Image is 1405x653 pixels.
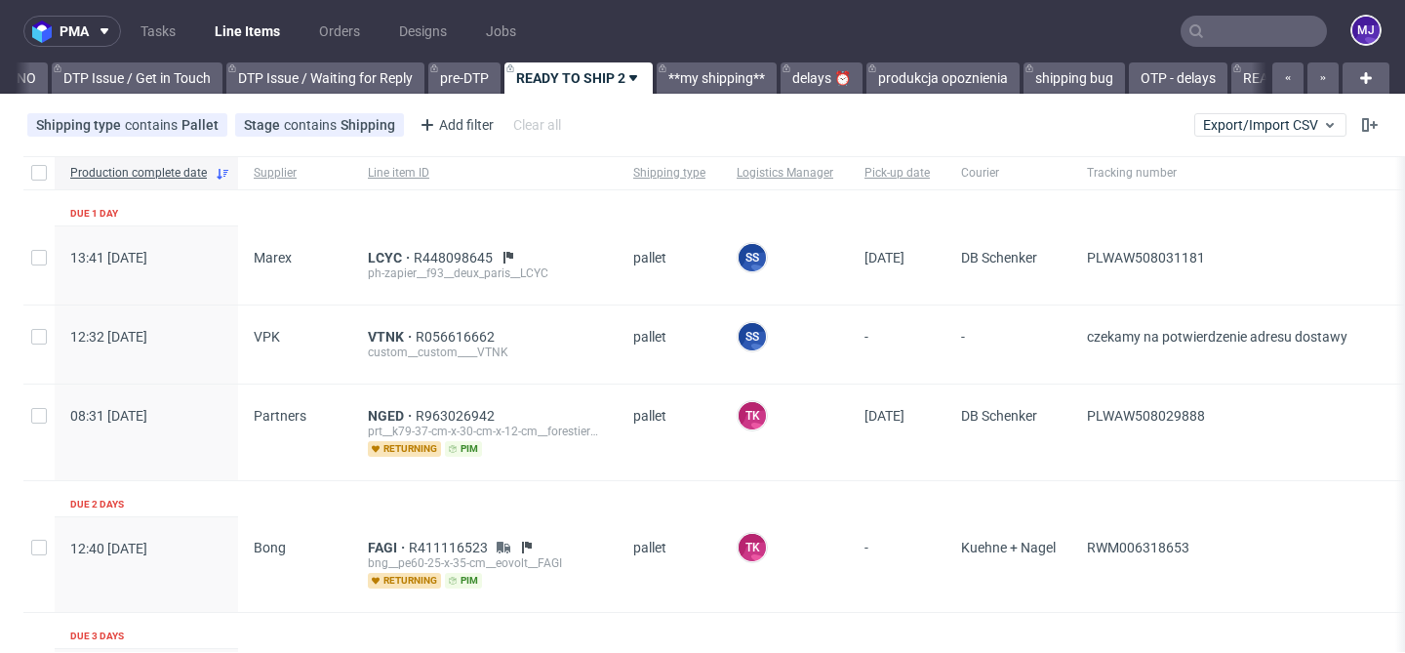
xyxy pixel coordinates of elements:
div: Clear all [509,111,565,139]
span: - [864,329,930,360]
a: DTP Issue / Waiting for Reply [226,62,424,94]
button: Export/Import CSV [1194,113,1346,137]
div: prt__k79-37-cm-x-30-cm-x-12-cm__forestier__NGED [368,424,602,439]
figcaption: TK [739,402,766,429]
span: returning [368,441,441,457]
span: Stage [244,117,284,133]
a: FAGI [368,540,409,555]
button: pma [23,16,121,47]
a: NGED [368,408,416,424]
a: R448098645 [414,250,497,265]
a: R056616662 [416,329,499,345]
div: Due 1 day [70,206,118,222]
span: contains [125,117,181,133]
span: DB Schenker [961,408,1056,457]
figcaption: TK [739,534,766,561]
span: VPK [254,329,280,345]
span: Marex [254,250,292,265]
a: R411116523 [409,540,492,555]
a: Line Items [203,16,292,47]
a: VTNK [368,329,416,345]
span: contains [284,117,341,133]
span: Production complete date [70,165,207,182]
div: ph-zapier__f93__deux_paris__LCYC [368,265,602,281]
div: Pallet [181,117,219,133]
a: DTP Issue / Get in Touch [52,62,222,94]
figcaption: MJ [1352,17,1380,44]
a: shipping bug [1024,62,1125,94]
span: pim [445,441,482,457]
span: 13:41 [DATE] [70,250,147,265]
span: pallet [633,329,705,360]
span: Shipping type [36,117,125,133]
span: - [864,540,930,589]
span: RWM006318653 [1087,540,1189,555]
span: Supplier [254,165,337,182]
div: custom__custom____VTNK [368,345,602,360]
span: pma [60,24,89,38]
img: logo [32,20,60,43]
a: R963026942 [416,408,499,424]
span: [DATE] [864,408,904,424]
span: Kuehne + Nagel [961,540,1056,589]
span: Export/Import CSV [1203,117,1338,133]
span: Line item ID [368,165,602,182]
div: Due 3 days [70,629,124,644]
span: 08:31 [DATE] [70,408,147,424]
a: Orders [307,16,372,47]
a: LCYC [368,250,414,265]
figcaption: SS [739,323,766,350]
figcaption: SS [739,244,766,271]
span: 12:32 [DATE] [70,329,147,345]
span: pim [445,573,482,589]
span: pallet [633,408,705,457]
span: czekamy na potwierdzenie adresu dostawy [1087,329,1347,345]
span: Pick-up date [864,165,930,182]
span: Partners [254,408,306,424]
a: READY TO SHIP 2 [504,62,653,94]
div: Due 2 days [70,497,124,512]
div: Add filter [412,109,498,141]
a: delays ⏰ [781,62,863,94]
span: Bong [254,540,286,555]
span: Courier [961,165,1056,182]
a: pre-DTP [428,62,501,94]
span: Logistics Manager [737,165,833,182]
a: Tasks [129,16,187,47]
span: PLWAW508029888 [1087,408,1205,424]
span: DB Schenker [961,250,1056,281]
div: bng__pe60-25-x-35-cm__eovolt__FAGI [368,555,602,571]
a: produkcja opoznienia [866,62,1020,94]
span: returning [368,573,441,589]
span: PLWAW508031181 [1087,250,1205,265]
span: - [961,329,1056,360]
a: OTP - delays [1129,62,1227,94]
span: Shipping type [633,165,705,182]
a: READY TO SHIP [1231,62,1350,94]
a: Jobs [474,16,528,47]
span: 12:40 [DATE] [70,541,147,556]
span: [DATE] [864,250,904,265]
div: Shipping [341,117,395,133]
span: pallet [633,250,705,281]
span: pallet [633,540,705,589]
a: Designs [387,16,459,47]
